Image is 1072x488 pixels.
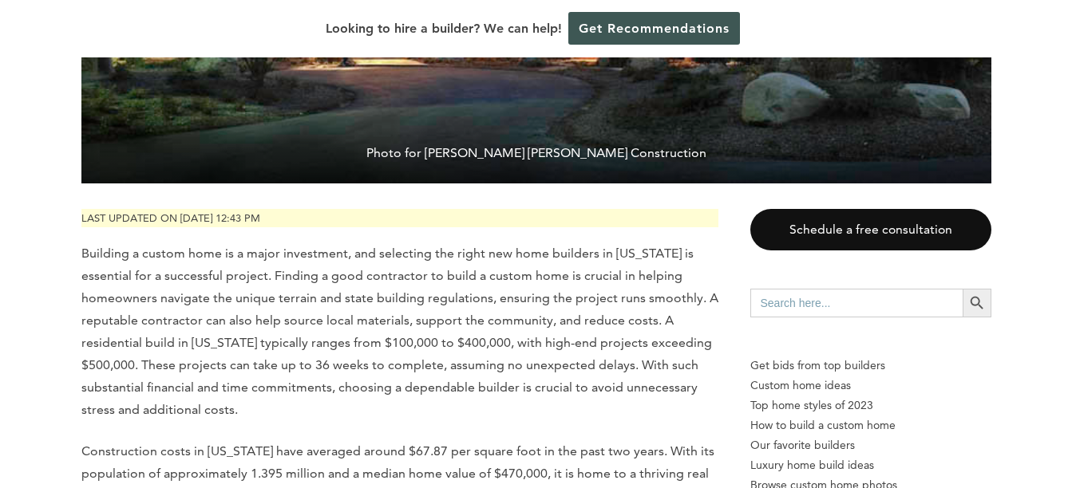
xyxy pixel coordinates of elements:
a: Top home styles of 2023 [750,396,991,415]
a: Schedule a free consultation [750,209,991,251]
p: Get bids from top builders [750,356,991,376]
a: Get Recommendations [568,12,740,45]
input: Search here... [750,289,963,317]
span: Photo for [PERSON_NAME] [PERSON_NAME] Construction [81,129,991,183]
p: Building a custom home is a major investment, and selecting the right new home builders in [US_ST... [81,242,718,421]
svg: Search [968,294,986,312]
p: Last updated on [DATE] 12:43 pm [81,209,718,227]
a: Custom home ideas [750,376,991,396]
a: How to build a custom home [750,415,991,435]
a: Luxury home build ideas [750,455,991,475]
a: Our favorite builders [750,435,991,455]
